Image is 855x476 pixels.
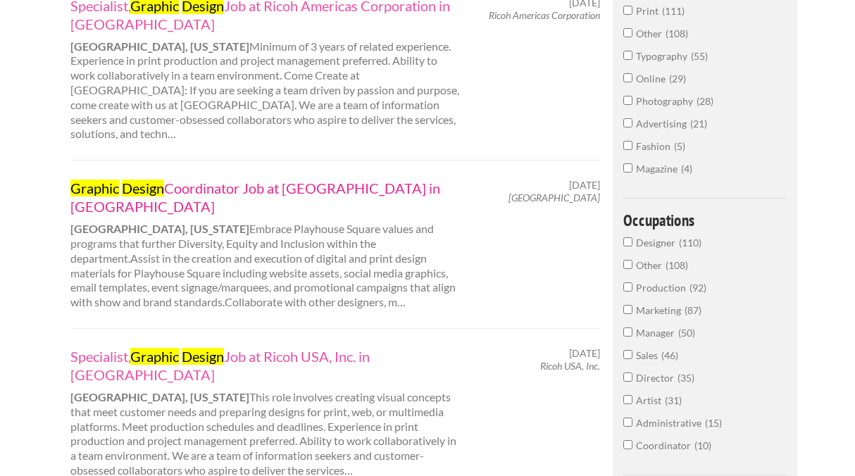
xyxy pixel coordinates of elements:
span: 29 [669,73,686,84]
span: [DATE] [569,347,600,360]
span: Print [636,5,662,17]
input: Other108 [623,260,632,269]
span: 31 [665,394,682,406]
span: Online [636,73,669,84]
input: Magazine4 [623,163,632,173]
span: [DATE] [569,179,600,192]
span: 50 [678,327,695,339]
mark: Design [122,180,164,196]
strong: [GEOGRAPHIC_DATA], [US_STATE] [70,222,249,235]
input: Typography55 [623,51,632,60]
span: 21 [690,118,707,130]
span: 35 [678,372,694,384]
input: Online29 [623,73,632,82]
span: Magazine [636,163,681,175]
span: Photography [636,95,697,107]
span: 108 [666,259,688,271]
h4: Occupations [623,212,787,228]
input: Director35 [623,372,632,382]
mark: Graphic [70,180,119,196]
span: 46 [661,349,678,361]
span: 108 [666,27,688,39]
span: 28 [697,95,713,107]
span: Administrative [636,417,705,429]
span: Fashion [636,140,674,152]
span: Other [636,259,666,271]
span: Manager [636,327,678,339]
input: Other108 [623,28,632,37]
span: 111 [662,5,685,17]
div: Embrace Playhouse Square values and programs that further Diversity, Equity and Inclusion within ... [58,179,474,310]
input: Artist31 [623,395,632,404]
span: Coordinator [636,439,694,451]
span: Production [636,282,689,294]
input: Designer110 [623,237,632,246]
span: 110 [679,237,701,249]
span: Typography [636,50,691,62]
mark: Design [182,348,224,365]
a: Graphic DesignCoordinator Job at [GEOGRAPHIC_DATA] in [GEOGRAPHIC_DATA] [70,179,462,215]
span: Artist [636,394,665,406]
span: 87 [685,304,701,316]
span: Other [636,27,666,39]
a: Specialist,Graphic DesignJob at Ricoh USA, Inc. in [GEOGRAPHIC_DATA] [70,347,462,384]
span: Designer [636,237,679,249]
mark: Graphic [130,348,179,365]
span: 55 [691,50,708,62]
input: Advertising21 [623,118,632,127]
span: 4 [681,163,692,175]
input: Photography28 [623,96,632,105]
input: Marketing87 [623,305,632,314]
input: Sales46 [623,350,632,359]
strong: [GEOGRAPHIC_DATA], [US_STATE] [70,39,249,53]
input: Coordinator10 [623,440,632,449]
input: Fashion5 [623,141,632,150]
span: 5 [674,140,685,152]
span: Sales [636,349,661,361]
input: Manager50 [623,327,632,337]
span: 15 [705,417,722,429]
em: [GEOGRAPHIC_DATA] [508,192,600,203]
span: 10 [694,439,711,451]
em: Ricoh USA, Inc. [540,360,600,372]
strong: [GEOGRAPHIC_DATA], [US_STATE] [70,390,249,403]
span: Advertising [636,118,690,130]
input: Production92 [623,282,632,292]
span: Marketing [636,304,685,316]
span: 92 [689,282,706,294]
input: Print111 [623,6,632,15]
input: Administrative15 [623,418,632,427]
span: Director [636,372,678,384]
em: Ricoh Americas Corporation [489,9,600,21]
